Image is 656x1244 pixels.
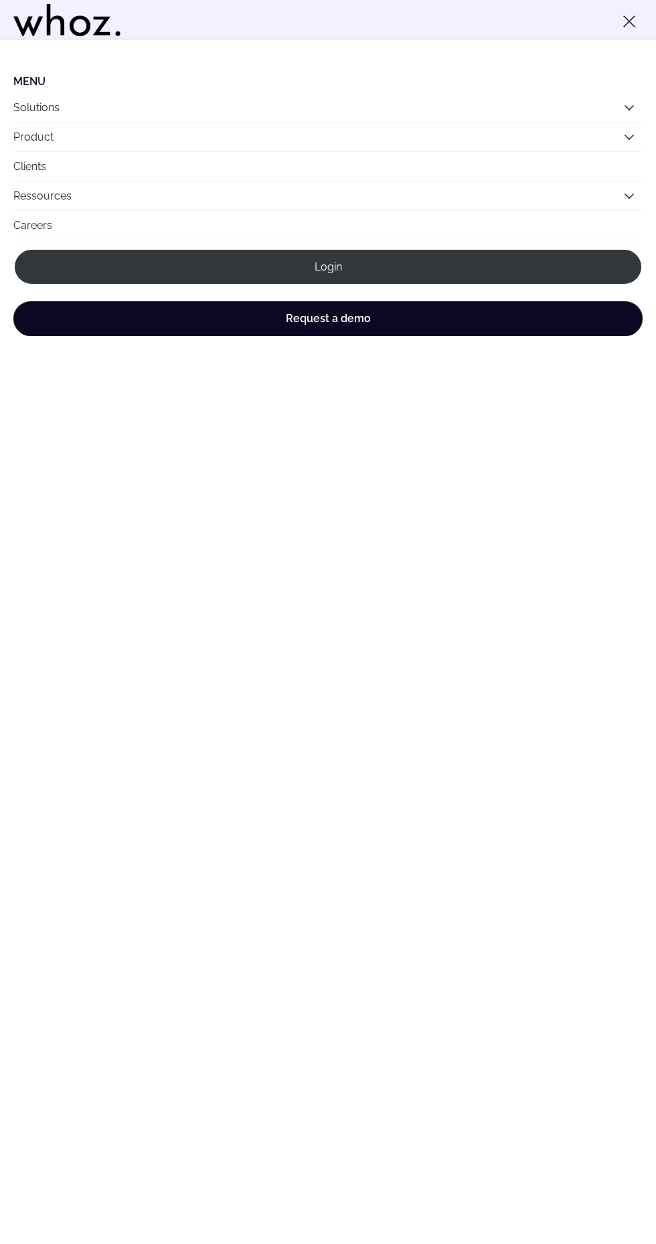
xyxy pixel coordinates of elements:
a: Request a demo [13,301,643,336]
a: Clients [13,152,643,181]
button: Product [13,123,643,151]
button: Toggle menu [616,8,643,35]
iframe: Chatbot [568,1156,637,1225]
li: Menu [13,75,643,88]
a: Careers [13,211,643,240]
a: Ressources [13,189,72,202]
button: Ressources [13,181,643,210]
a: Product [13,131,54,143]
a: Login [13,248,643,285]
button: Solutions [13,93,643,122]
